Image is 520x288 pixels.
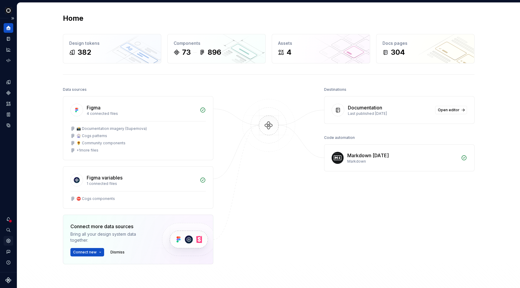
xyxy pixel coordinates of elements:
div: 896 [208,47,221,57]
div: Assets [278,40,364,46]
div: Docs pages [382,40,468,46]
div: 1 connected files [87,181,196,186]
button: Notifications [4,214,13,224]
div: Documentation [348,104,382,111]
span: Open editor [438,108,460,112]
a: Settings [4,236,13,246]
div: 4 connected files [87,111,196,116]
div: Markdown [DATE] [347,152,389,159]
a: Assets [4,99,13,109]
span: Dismiss [110,250,125,255]
a: Home [4,23,13,33]
button: Contact support [4,247,13,256]
div: Markdown [347,159,457,164]
div: Components [174,40,259,46]
a: Components [4,88,13,98]
div: Code automation [324,133,355,142]
div: Connect more data sources [70,223,152,230]
a: Open editor [435,106,467,114]
div: 📸 Documentation imagery (Supernova) [76,126,147,131]
div: 304 [391,47,405,57]
a: Storybook stories [4,110,13,119]
a: Components73896 [167,34,266,63]
button: Search ⌘K [4,225,13,235]
svg: Supernova Logo [5,277,11,283]
a: Documentation [4,34,13,44]
span: Connect new [73,250,97,255]
div: 🎡 Cogs patterns [76,133,107,138]
div: Figma variables [87,174,122,181]
button: Connect new [70,248,104,256]
a: Figma4 connected files📸 Documentation imagery (Supernova)🎡 Cogs patterns🌻 Community components+1m... [63,96,213,160]
button: Dismiss [108,248,127,256]
a: Analytics [4,45,13,54]
a: Code automation [4,56,13,65]
a: Design tokens382 [63,34,161,63]
a: Assets4 [272,34,370,63]
div: Design tokens [69,40,155,46]
div: 4 [286,47,292,57]
div: Last published [DATE] [348,111,432,116]
div: 73 [182,47,191,57]
button: Expand sidebar [8,14,17,23]
div: Figma [87,104,101,111]
a: Docs pages304 [376,34,475,63]
h2: Home [63,14,83,23]
div: Bring all your design system data together. [70,231,152,243]
a: Design tokens [4,77,13,87]
div: 382 [78,47,91,57]
div: ⛔️ Cogs components [76,196,115,201]
div: 🌻 Community components [76,141,125,146]
img: 293001da-8814-4710-858c-a22b548e5d5c.png [5,7,12,14]
a: Figma variables1 connected files⛔️ Cogs components [63,166,213,209]
div: Destinations [324,85,346,94]
div: Data sources [63,85,87,94]
a: Data sources [4,121,13,130]
div: + 1 more files [76,148,98,153]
